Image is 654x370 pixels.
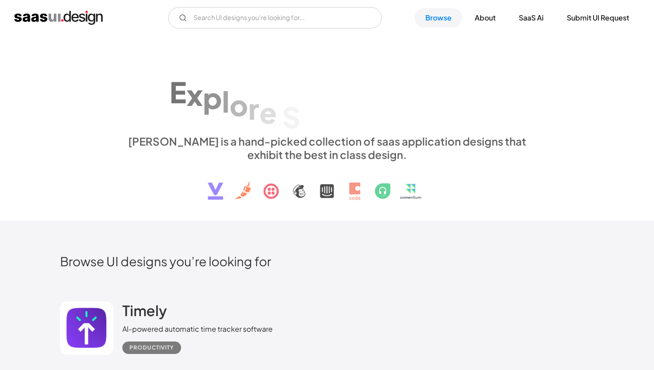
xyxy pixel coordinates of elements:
[508,8,554,28] a: SaaS Ai
[192,161,462,207] img: text, icon, saas logo
[556,8,640,28] a: Submit UI Request
[168,7,382,28] form: Email Form
[186,77,203,112] div: x
[282,99,300,134] div: S
[122,301,167,319] h2: Timely
[14,11,103,25] a: home
[60,253,594,269] h2: Browse UI designs you’re looking for
[230,87,248,122] div: o
[415,8,462,28] a: Browse
[122,57,532,126] h1: Explore SaaS UI design patterns & interactions.
[122,301,167,324] a: Timely
[122,324,273,334] div: AI-powered automatic time tracker software
[122,134,532,161] div: [PERSON_NAME] is a hand-picked collection of saas application designs that exhibit the best in cl...
[168,7,382,28] input: Search UI designs you're looking for...
[129,342,174,353] div: Productivity
[203,81,222,115] div: p
[259,95,277,130] div: e
[222,84,230,118] div: l
[170,74,186,109] div: E
[464,8,506,28] a: About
